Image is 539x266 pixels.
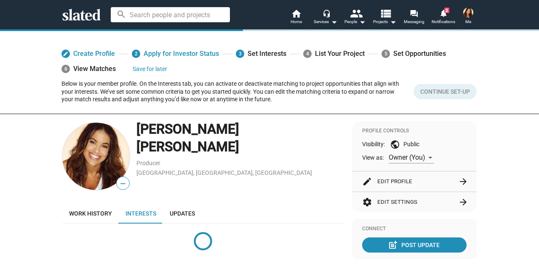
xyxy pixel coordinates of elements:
button: Continue Set-up [414,84,477,99]
span: 5 [382,50,390,58]
span: 3 [236,50,244,58]
mat-icon: post_add [388,240,398,250]
span: Me [465,17,471,27]
span: View as: [362,154,384,162]
span: — [117,178,129,189]
mat-icon: arrow_drop_down [357,17,367,27]
span: Work history [69,210,112,217]
mat-icon: headset_mic [323,9,330,17]
a: [GEOGRAPHIC_DATA], [GEOGRAPHIC_DATA], [GEOGRAPHIC_DATA] [136,169,312,176]
button: People [340,8,370,27]
span: Owner (You) [389,153,425,161]
a: Create Profile [61,46,115,61]
div: Visibility: Public [362,140,467,150]
div: Post Update [390,237,440,253]
mat-icon: notifications [439,9,447,17]
mat-icon: arrow_forward [458,197,468,207]
span: Interests [125,210,156,217]
span: 4 [303,50,312,58]
a: 2Apply for Investor Status [132,46,219,61]
button: Projects [370,8,399,27]
mat-icon: home [291,8,301,18]
img: Brandy Blackledge Derrick [62,123,130,190]
a: Producer [136,160,160,166]
button: Save for later [133,61,167,76]
a: Messaging [399,8,429,27]
div: Connect [362,226,467,232]
div: Services [314,17,337,27]
span: 2 [444,8,449,13]
a: Interests [119,203,163,224]
mat-icon: arrow_drop_down [388,17,398,27]
button: Edit Profile [362,171,467,192]
img: Brandy Blackledge Derrick [463,8,473,18]
button: Brandy Blackledge DerrickMe [458,6,478,28]
span: Messaging [404,17,424,27]
div: People [344,17,366,27]
span: Home [291,17,302,27]
button: Post Update [362,237,467,253]
mat-icon: arrow_drop_down [329,17,339,27]
span: Continue Set-up [420,84,470,99]
a: Updates [163,203,202,224]
button: Services [311,8,340,27]
input: Search people and projects [111,7,230,22]
div: Profile Controls [362,128,467,134]
div: Set Opportunities [382,46,446,61]
button: Edit Settings [362,192,467,212]
a: Home [281,8,311,27]
div: List Your Project [303,46,365,61]
span: 6 [61,65,70,73]
span: Updates [170,210,195,217]
mat-icon: settings [362,197,372,207]
mat-icon: view_list [379,7,392,19]
mat-icon: people [350,7,362,19]
mat-icon: edit [63,51,69,57]
span: Projects [373,17,396,27]
div: View Matches [61,61,116,76]
mat-icon: forum [410,9,418,17]
mat-icon: arrow_forward [458,176,468,187]
div: Set Interests [236,46,286,61]
a: 2Notifications [429,8,458,27]
span: Notifications [432,17,455,27]
a: Work history [62,203,119,224]
div: Below is your member profile. On the Interests tab, you can activate or deactivate matching to pr... [61,80,407,103]
mat-icon: edit [362,176,372,187]
mat-icon: public [390,140,400,150]
span: 2 [132,50,140,58]
div: [PERSON_NAME] [PERSON_NAME] [136,120,344,156]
